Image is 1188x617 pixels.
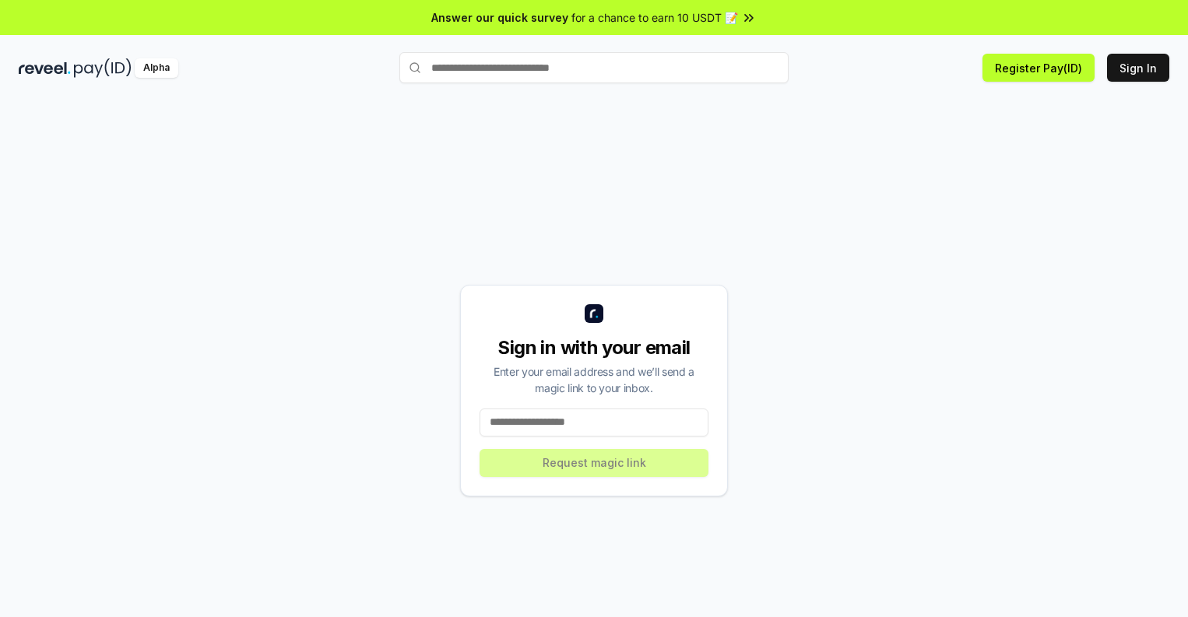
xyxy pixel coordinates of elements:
div: Sign in with your email [480,335,708,360]
span: for a chance to earn 10 USDT 📝 [571,9,738,26]
button: Sign In [1107,54,1169,82]
img: pay_id [74,58,132,78]
button: Register Pay(ID) [982,54,1095,82]
span: Answer our quick survey [431,9,568,26]
img: reveel_dark [19,58,71,78]
img: logo_small [585,304,603,323]
div: Alpha [135,58,178,78]
div: Enter your email address and we’ll send a magic link to your inbox. [480,363,708,396]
